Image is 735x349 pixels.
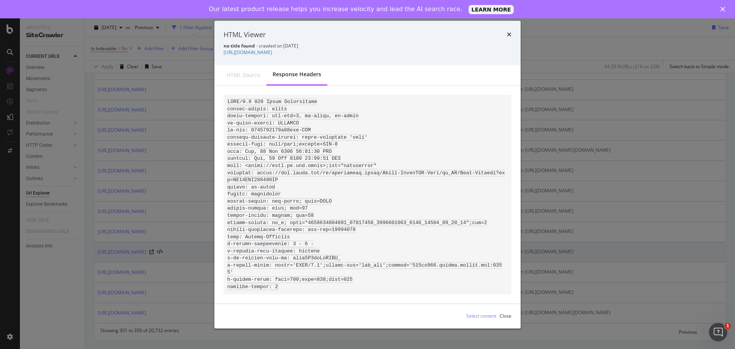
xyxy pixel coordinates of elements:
div: times [507,30,511,40]
div: Close [500,313,511,320]
div: HTML source [227,71,260,79]
div: Our latest product release helps you increase velocity and lead the AI search race. [209,5,462,13]
strong: no title found [224,43,255,49]
div: Select content [466,313,497,320]
iframe: Intercom live chat [709,323,727,341]
div: - crawled on [DATE] [224,43,511,49]
div: Close [720,7,728,11]
a: LEARN MORE [469,5,514,14]
div: modal [214,21,521,328]
button: Close [500,310,511,322]
a: [URL][DOMAIN_NAME] [224,49,272,56]
div: Response Headers [273,71,321,79]
span: 1 [725,323,731,329]
button: Select content [460,310,497,322]
code: LORE/0.9 020 Ipsum Dolorsitame consec-adipis: elits doeiu-tempori: utl-etd=3, ma-aliqu, en-admin ... [227,98,505,290]
div: HTML Viewer [224,30,266,40]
